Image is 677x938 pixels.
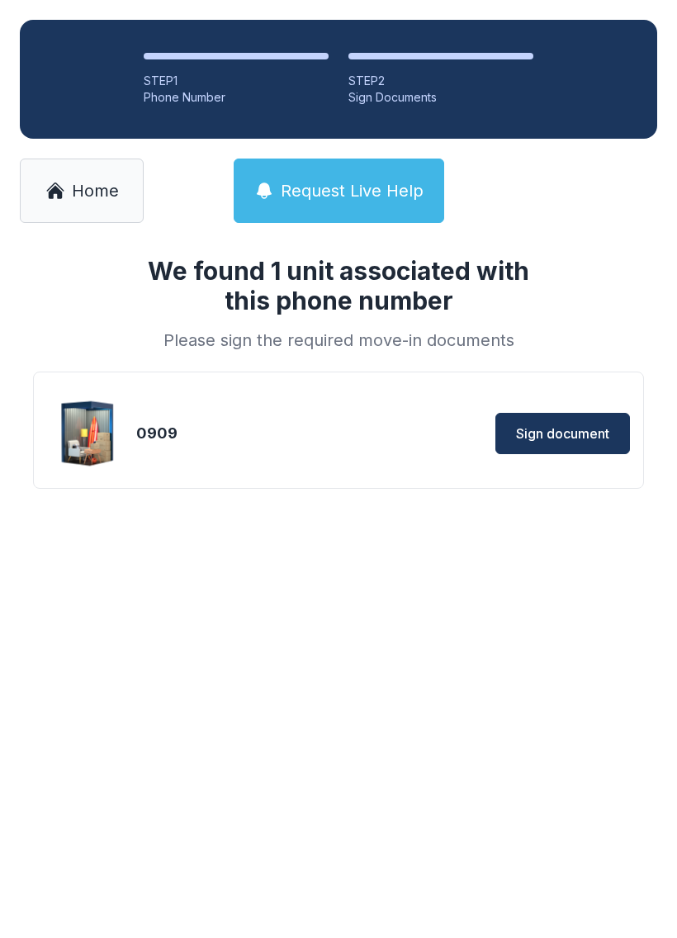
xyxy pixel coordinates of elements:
div: STEP 1 [144,73,329,89]
div: STEP 2 [348,73,533,89]
h1: We found 1 unit associated with this phone number [127,256,550,315]
span: Request Live Help [281,179,424,202]
div: Please sign the required move-in documents [127,329,550,352]
div: 0909 [136,422,334,445]
span: Sign document [516,424,609,443]
div: Sign Documents [348,89,533,106]
div: Phone Number [144,89,329,106]
span: Home [72,179,119,202]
